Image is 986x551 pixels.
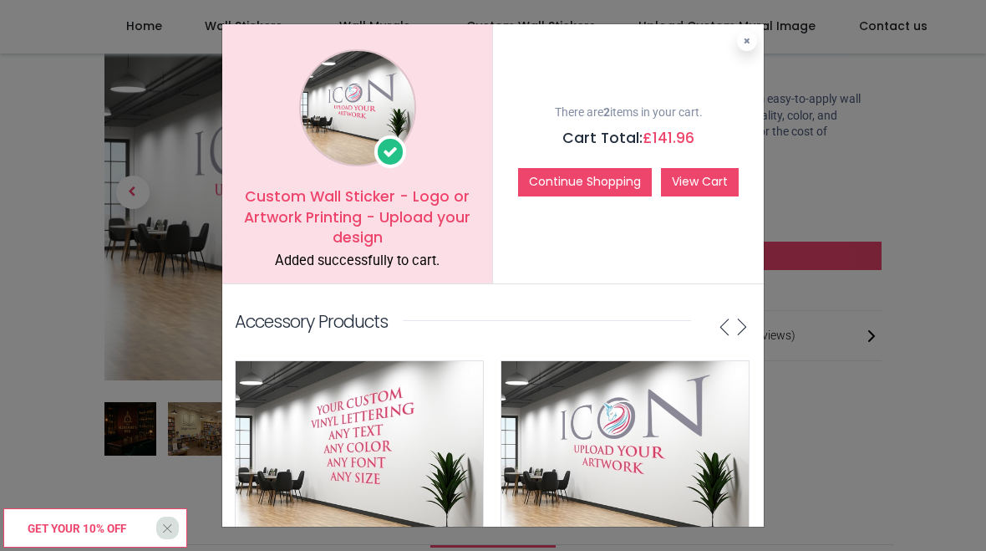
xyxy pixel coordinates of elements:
[661,168,739,196] a: View Cart
[235,309,388,334] p: Accessory Products
[643,128,694,148] span: £
[603,105,610,119] b: 2
[518,168,652,196] button: Continue Shopping
[236,361,483,541] img: image_512
[653,128,694,148] span: 141.96
[506,105,751,121] p: There are items in your cart.
[506,128,751,149] h5: Cart Total:
[299,49,416,166] img: image_1024
[235,186,480,248] h5: Custom Wall Sticker - Logo or Artwork Printing - Upload your design
[235,252,480,271] div: Added successfully to cart.
[501,361,749,541] img: image_512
